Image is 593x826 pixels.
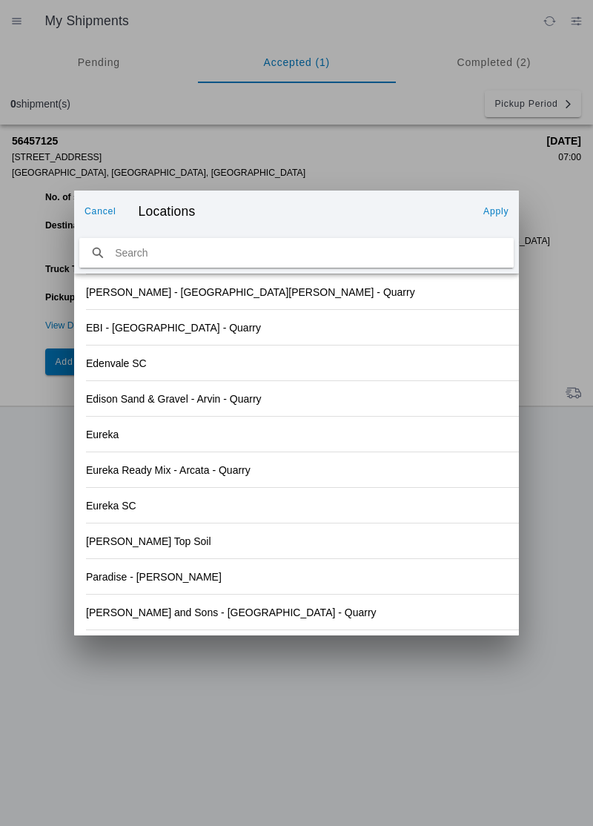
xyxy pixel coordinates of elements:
[74,417,519,452] ion-item: Eureka
[79,238,514,268] input: search text
[74,488,519,523] ion-item: Eureka SC
[74,523,519,559] ion-item: [PERSON_NAME] Top Soil
[74,381,519,417] ion-item: Edison Sand & Gravel - Arvin - Quarry
[74,310,519,346] ion-item: EBI - [GEOGRAPHIC_DATA] - Quarry
[74,274,519,310] ion-item: [PERSON_NAME] - [GEOGRAPHIC_DATA][PERSON_NAME] - Quarry
[74,452,519,488] ion-item: Eureka Ready Mix - Arcata - Quarry
[477,199,514,223] ion-button: Apply
[74,595,519,630] ion-item: [PERSON_NAME] and Sons - [GEOGRAPHIC_DATA] - Quarry
[74,559,519,595] ion-item: Paradise - [PERSON_NAME]
[74,346,519,381] ion-item: Edenvale SC
[124,204,476,219] ion-title: Locations
[79,199,122,223] ion-button: Cancel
